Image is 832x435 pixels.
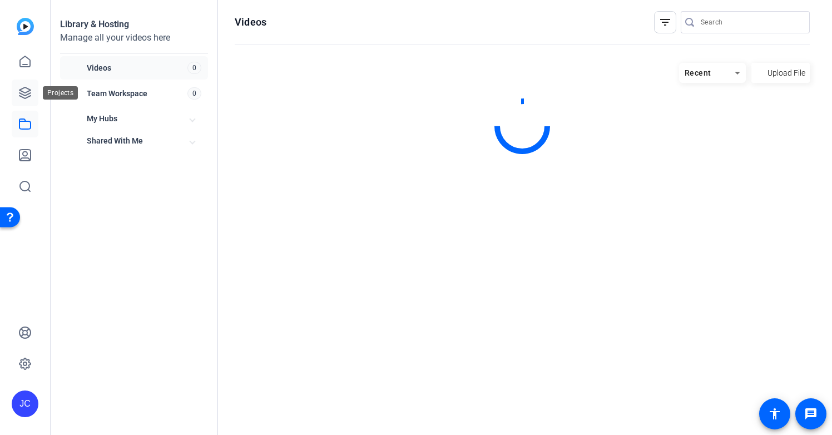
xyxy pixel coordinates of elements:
[87,62,187,73] span: Videos
[751,63,810,83] button: Upload File
[60,31,208,45] div: Manage all your videos here
[60,18,208,31] div: Library & Hosting
[685,68,711,77] span: Recent
[87,88,187,99] span: Team Workspace
[187,62,201,74] span: 0
[60,130,208,152] mat-expansion-panel-header: Shared With Me
[187,87,201,100] span: 0
[17,18,34,35] img: blue-gradient.svg
[235,16,266,29] h1: Videos
[767,67,805,79] span: Upload File
[87,135,190,147] span: Shared With Me
[60,107,208,130] mat-expansion-panel-header: My Hubs
[768,407,781,421] mat-icon: accessibility
[43,86,78,100] div: Projects
[12,390,38,417] div: JC
[87,113,166,125] span: My Hubs
[804,407,818,421] mat-icon: message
